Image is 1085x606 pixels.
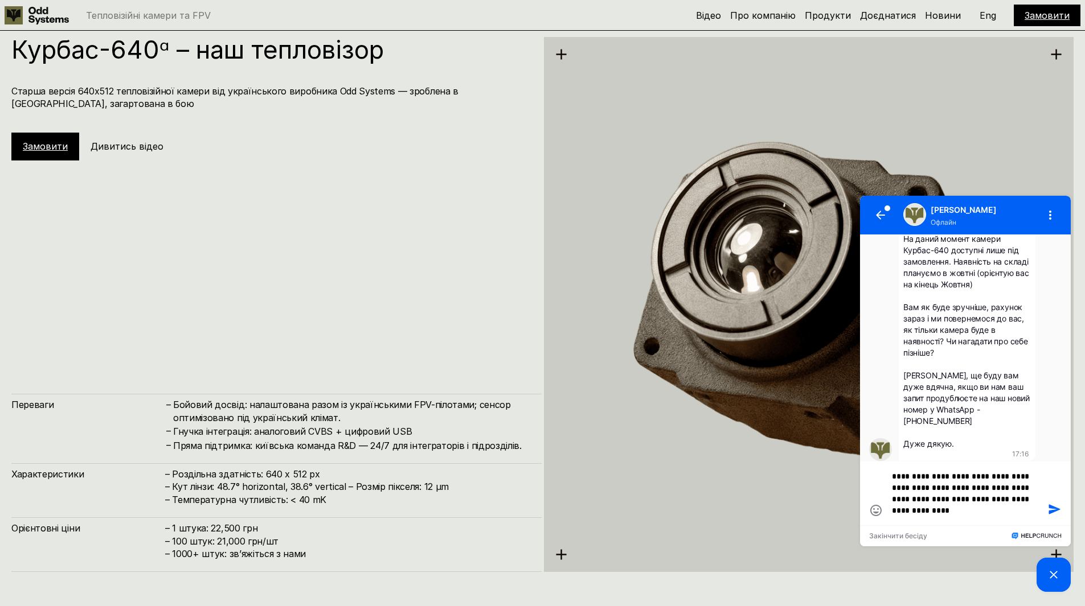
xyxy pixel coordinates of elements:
h4: Гнучка інтеграція: аналоговий CVBS + цифровий USB [173,425,530,438]
a: Відео [696,10,721,21]
h4: Орієнтовні ціни [11,522,165,534]
a: Продукти [805,10,851,21]
iframe: HelpCrunch [857,193,1074,595]
a: Новини [925,10,961,21]
h4: Пряма підтримка: київська команда R&D — 24/7 для інтеграторів і підрозділів. [173,439,530,452]
a: Замовити [1025,10,1070,21]
h4: Переваги [11,398,165,411]
h4: – 1 штука: 22,500 грн – 100 штук: 21,000 грн/шт [165,522,530,560]
a: Замовити [23,141,68,152]
a: Про компанію [730,10,796,21]
h4: Старша версія 640х512 тепловізійної камери від українського виробника Odd Systems — зроблена в [G... [11,85,530,110]
h4: – [166,424,171,437]
h4: – Роздільна здатність: 640 x 512 px – Кут лінзи: 48.7° horizontal, 38.6° vertical – Розмір піксел... [165,468,530,506]
p: Тепловізійні камери та FPV [86,11,211,20]
h4: – [166,439,171,451]
a: Доєднатися [860,10,916,21]
h1: Курбас-640ᵅ – наш тепловізор [11,37,530,62]
h5: Дивитись відео [91,140,163,152]
p: Eng [980,11,996,20]
span: – ⁠1000+ штук: звʼяжіться з нами [165,548,306,559]
h4: – [166,398,171,410]
h4: Характеристики [11,468,165,480]
h4: Бойовий досвід: налаштована разом із українськими FPV-пілотами; сенсор оптимізовано під українськ... [173,398,530,424]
